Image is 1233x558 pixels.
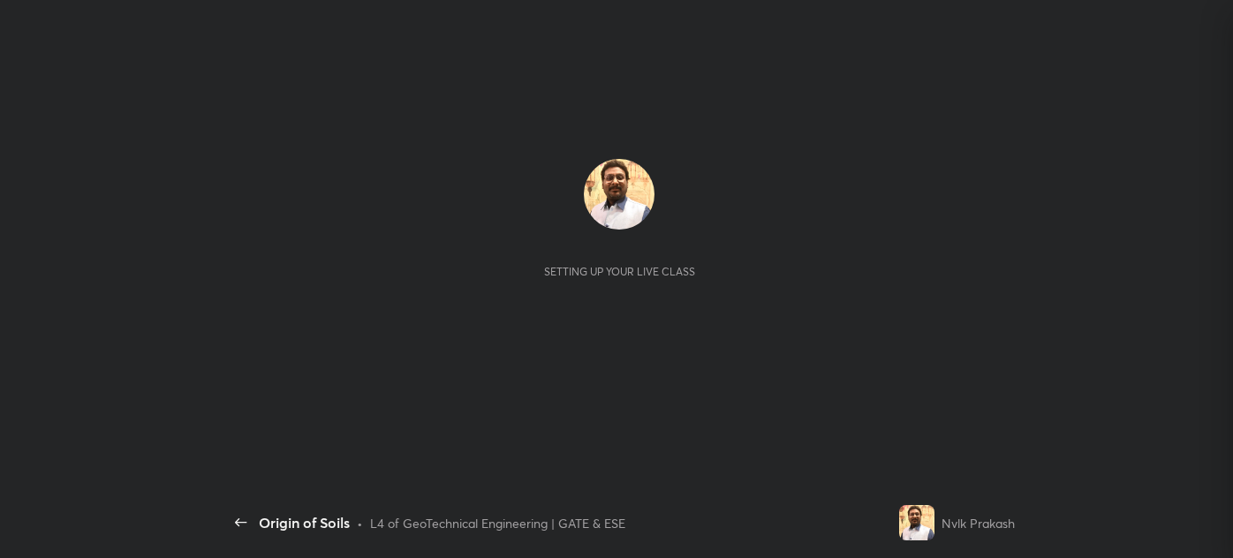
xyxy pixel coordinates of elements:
[584,159,654,230] img: fda5f69eff034ab9acdd9fb98457250a.jpg
[942,514,1015,532] div: Nvlk Prakash
[899,505,934,540] img: fda5f69eff034ab9acdd9fb98457250a.jpg
[544,265,695,278] div: Setting up your live class
[370,514,625,532] div: L4 of GeoTechnical Engineering | GATE & ESE
[259,512,350,533] div: Origin of Soils
[357,514,363,532] div: •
